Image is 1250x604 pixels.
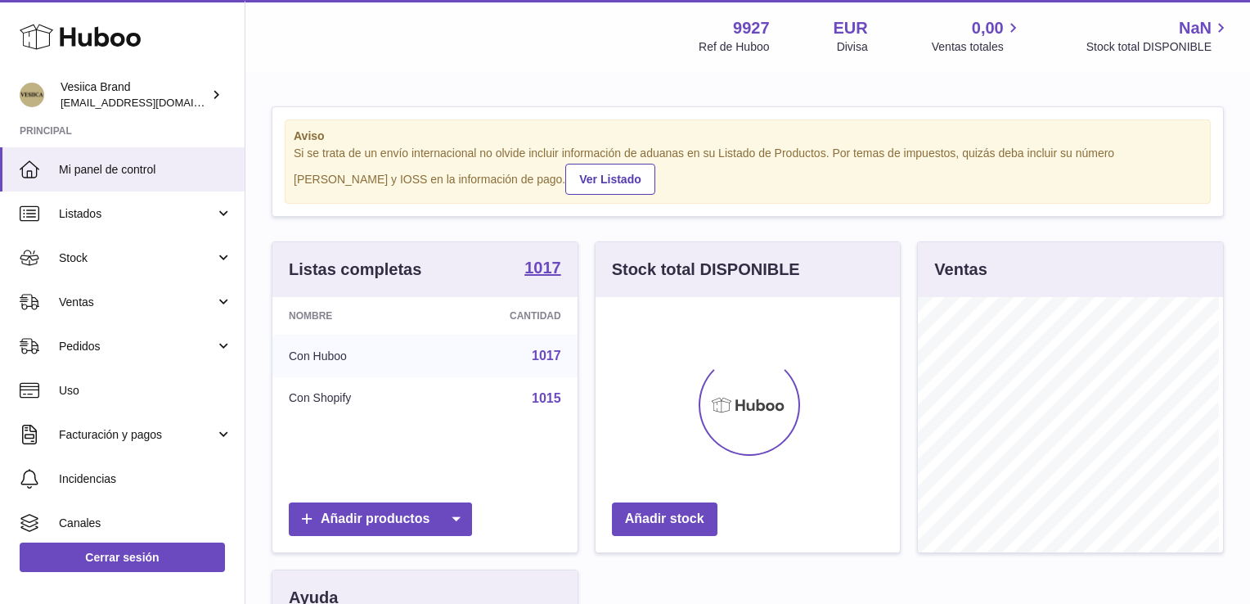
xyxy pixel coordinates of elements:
[524,259,561,276] strong: 1017
[289,503,472,536] a: Añadir productos
[733,17,770,39] strong: 9927
[1086,17,1230,55] a: NaN Stock total DISPONIBLE
[565,164,654,195] a: Ver Listado
[972,17,1004,39] span: 0,00
[59,250,215,266] span: Stock
[59,339,215,354] span: Pedidos
[59,383,232,399] span: Uso
[20,83,44,107] img: logistic@vesiica.com
[59,516,232,531] span: Canales
[612,259,800,281] h3: Stock total DISPONIBLE
[272,377,434,420] td: Con Shopify
[59,471,232,487] span: Incidencias
[272,335,434,377] td: Con Huboo
[59,162,232,178] span: Mi panel de control
[434,297,578,335] th: Cantidad
[837,39,868,55] div: Divisa
[59,206,215,222] span: Listados
[612,503,717,536] a: Añadir stock
[932,39,1023,55] span: Ventas totales
[532,391,561,405] a: 1015
[532,349,561,363] a: 1017
[272,297,434,335] th: Nombre
[524,259,561,279] a: 1017
[1086,39,1230,55] span: Stock total DISPONIBLE
[294,146,1202,195] div: Si se trata de un envío internacional no olvide incluir información de aduanas en su Listado de P...
[834,17,868,39] strong: EUR
[59,295,215,310] span: Ventas
[289,259,421,281] h3: Listas completas
[934,259,987,281] h3: Ventas
[20,543,225,572] a: Cerrar sesión
[1179,17,1212,39] span: NaN
[699,39,769,55] div: Ref de Huboo
[61,79,208,110] div: Vesiica Brand
[294,128,1202,144] strong: Aviso
[61,96,241,109] span: [EMAIL_ADDRESS][DOMAIN_NAME]
[59,427,215,443] span: Facturación y pagos
[932,17,1023,55] a: 0,00 Ventas totales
